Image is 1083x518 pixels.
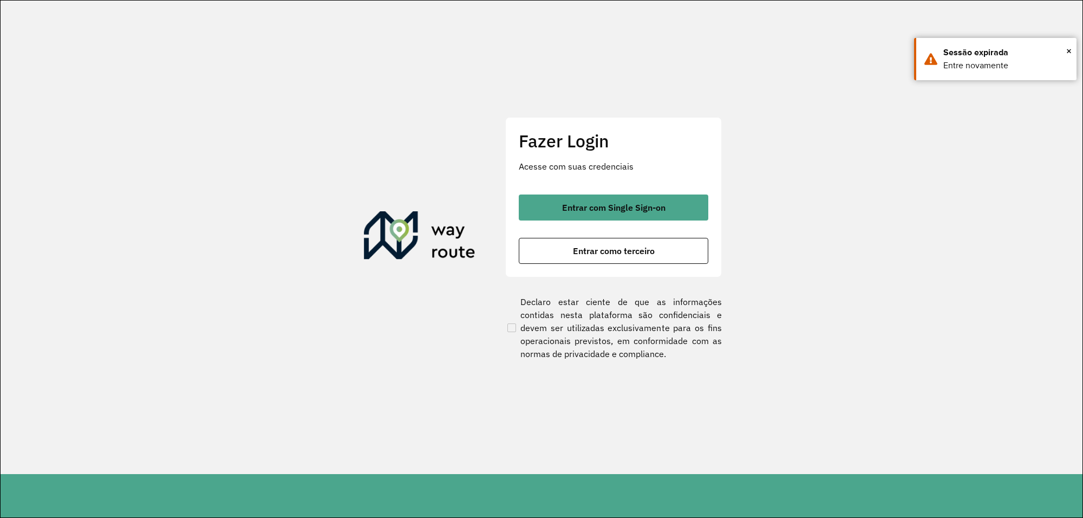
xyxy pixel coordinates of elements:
[1066,43,1072,59] span: ×
[364,211,475,263] img: Roteirizador AmbevTech
[573,247,655,255] span: Entrar como terceiro
[519,160,708,173] p: Acesse com suas credenciais
[519,195,708,221] button: button
[519,131,708,151] h2: Fazer Login
[943,59,1068,72] div: Entre novamente
[1066,43,1072,59] button: Close
[505,295,722,360] label: Declaro estar ciente de que as informações contidas nesta plataforma são confidenciais e devem se...
[519,238,708,264] button: button
[562,203,666,212] span: Entrar com Single Sign-on
[943,46,1068,59] div: Sessão expirada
